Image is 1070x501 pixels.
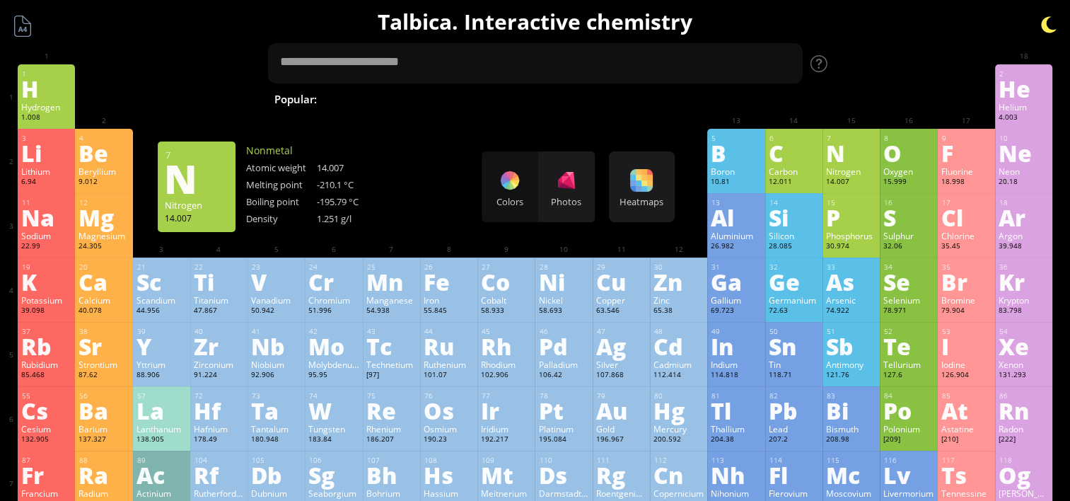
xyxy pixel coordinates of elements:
div: P [826,206,876,229]
div: Popular: [274,91,327,110]
h1: Talbica. Interactive chemistry [7,7,1063,36]
div: 80 [654,391,704,401]
div: 12.011 [769,177,819,188]
div: Au [596,399,646,422]
div: 10 [999,134,1049,143]
div: Mercury [653,423,704,434]
div: Se [883,270,934,293]
div: Silver [596,359,646,370]
div: 95.95 [308,370,359,381]
div: 34 [884,263,934,272]
div: Cadmium [653,359,704,370]
div: 25 [367,263,417,272]
div: Nb [251,335,301,357]
div: Kr [999,270,1049,293]
div: 114.818 [711,370,761,381]
div: Be [78,142,129,164]
div: 1.251 g/l [317,212,388,225]
sub: 2 [636,99,640,108]
div: 15.999 [883,177,934,188]
div: 8 [884,134,934,143]
div: Rubidium [21,359,71,370]
div: 30.974 [826,241,876,253]
div: 54.938 [366,306,417,317]
div: Si [769,206,819,229]
div: Xenon [999,359,1049,370]
div: V [251,270,301,293]
div: Rh [481,335,531,357]
div: Nonmetal [246,144,388,157]
div: 24.305 [78,241,129,253]
div: Arsenic [826,294,876,306]
div: 32.06 [883,241,934,253]
div: Helium [999,101,1049,113]
div: 14 [769,198,819,207]
div: Sb [826,335,876,357]
div: Ne [999,142,1049,164]
div: Iridium [481,423,531,434]
div: 63.546 [596,306,646,317]
div: O [883,142,934,164]
div: Polonium [883,423,934,434]
div: Molybdenum [308,359,359,370]
div: Yttrium [136,359,187,370]
div: 23 [252,263,301,272]
div: 4.003 [999,113,1049,124]
sub: 2 [496,99,500,108]
div: Gold [596,423,646,434]
div: 19 [22,263,71,272]
div: Fluorine [941,166,991,177]
div: 88.906 [136,370,187,381]
div: Cr [308,270,359,293]
div: 35.45 [941,241,991,253]
div: 58.693 [538,306,588,317]
div: 31 [711,263,761,272]
div: 46 [539,327,588,336]
div: Thallium [711,423,761,434]
div: Mg [78,206,129,229]
span: H SO [523,91,574,108]
div: 1.008 [21,113,71,124]
div: Mn [366,270,417,293]
div: 32 [769,263,819,272]
div: Carbon [769,166,819,177]
div: 50.942 [251,306,301,317]
div: 77 [482,391,531,401]
div: 81 [711,391,761,401]
div: 30 [654,263,704,272]
div: Ge [769,270,819,293]
div: 41 [252,327,301,336]
div: 33 [827,263,876,272]
div: Sn [769,335,819,357]
div: Lithium [21,166,71,177]
div: 48 [654,327,704,336]
div: Sulphur [883,230,934,241]
div: 28.085 [769,241,819,253]
div: 72.63 [769,306,819,317]
div: [97] [366,370,417,381]
div: 86 [999,391,1049,401]
div: Strontium [78,359,129,370]
div: 74 [309,391,359,401]
div: Bromine [941,294,991,306]
div: Hydrogen [21,101,71,113]
div: 22 [194,263,244,272]
div: Br [941,270,991,293]
div: Xe [999,335,1049,357]
div: 47.867 [194,306,244,317]
div: Cl [941,206,991,229]
div: Platinum [538,423,588,434]
div: Ga [711,270,761,293]
div: Krypton [999,294,1049,306]
div: Tc [366,335,417,357]
div: Lanthanum [136,423,187,434]
div: 14.007 [165,212,228,224]
sub: 4 [655,99,659,108]
div: 17 [941,198,991,207]
span: H SO + NaOH [619,91,708,108]
div: Boron [711,166,761,177]
div: 18.998 [941,177,991,188]
div: 12 [79,198,129,207]
div: Aluminium [711,230,761,241]
div: 20 [79,263,129,272]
